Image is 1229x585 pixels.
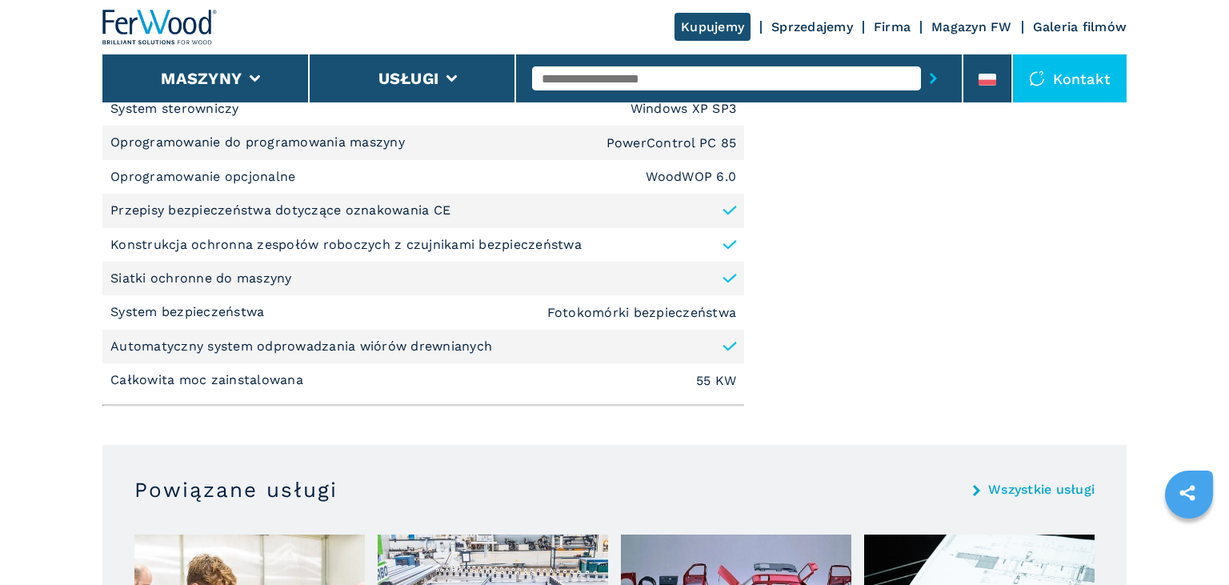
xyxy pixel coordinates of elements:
button: Maszyny [161,69,242,88]
p: Całkowita moc zainstalowana [110,371,307,389]
p: Siatki ochronne do maszyny [110,270,292,287]
button: Usługi [378,69,439,88]
iframe: Chat [1161,513,1217,573]
em: Windows XP SP3 [631,102,737,115]
p: System sterowniczy [110,100,243,118]
a: Magazyn FW [931,19,1012,34]
p: Przepisy bezpieczeństwa dotyczące oznakowania CE [110,202,450,219]
p: System bezpieczeństwa [110,303,269,321]
a: Kupujemy [675,13,751,41]
p: Automatyczny system odprowadzania wiórów drewnianych [110,338,492,355]
p: Konstrukcja ochronna zespołów roboczych z czujnikami bezpieczeństwa [110,236,582,254]
a: Wszystkie usługi [988,483,1095,496]
em: PowerControl PC 85 [606,137,737,150]
img: Kontakt [1029,70,1045,86]
em: Fotokomórki bezpieczeństwa [547,307,737,319]
h3: Powiązane usługi [134,477,338,503]
img: Ferwood [102,10,218,45]
p: Oprogramowanie do programowania maszyny [110,134,409,151]
em: WoodWOP 6.0 [646,170,736,183]
button: submit-button [921,60,946,97]
a: Galeria filmów [1033,19,1127,34]
a: sharethis [1167,473,1207,513]
a: Sprzedajemy [771,19,853,34]
p: Oprogramowanie opcjonalne [110,168,300,186]
em: 55 KW [696,375,736,387]
a: Firma [874,19,911,34]
div: Kontakt [1013,54,1127,102]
